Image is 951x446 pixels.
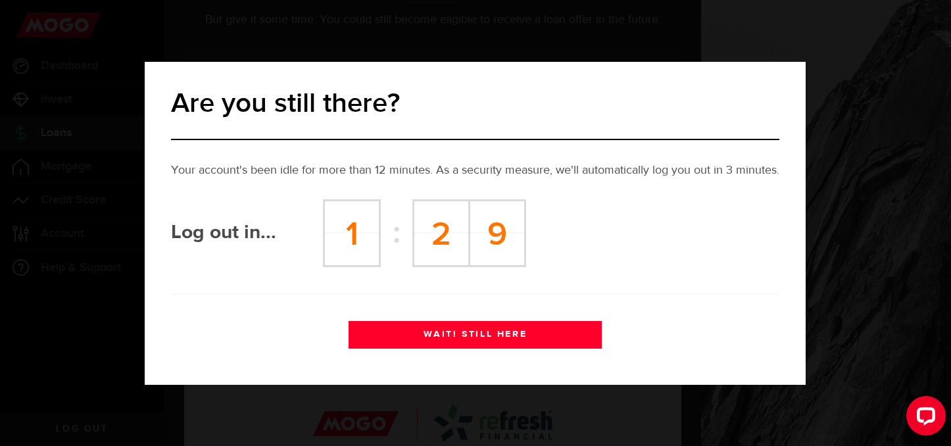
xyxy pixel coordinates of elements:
[349,321,602,349] button: WAIT! STILL HERE
[380,200,414,266] td: :
[324,200,380,266] td: 1
[171,87,779,121] h2: Are you still there?
[896,391,951,446] iframe: LiveChat chat widget
[413,200,469,266] td: 2
[469,200,525,266] td: 9
[171,225,323,241] h2: Log out in...
[171,162,779,180] p: Your account's been idle for more than 12 minutes. As a security measure, we'll automatically log...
